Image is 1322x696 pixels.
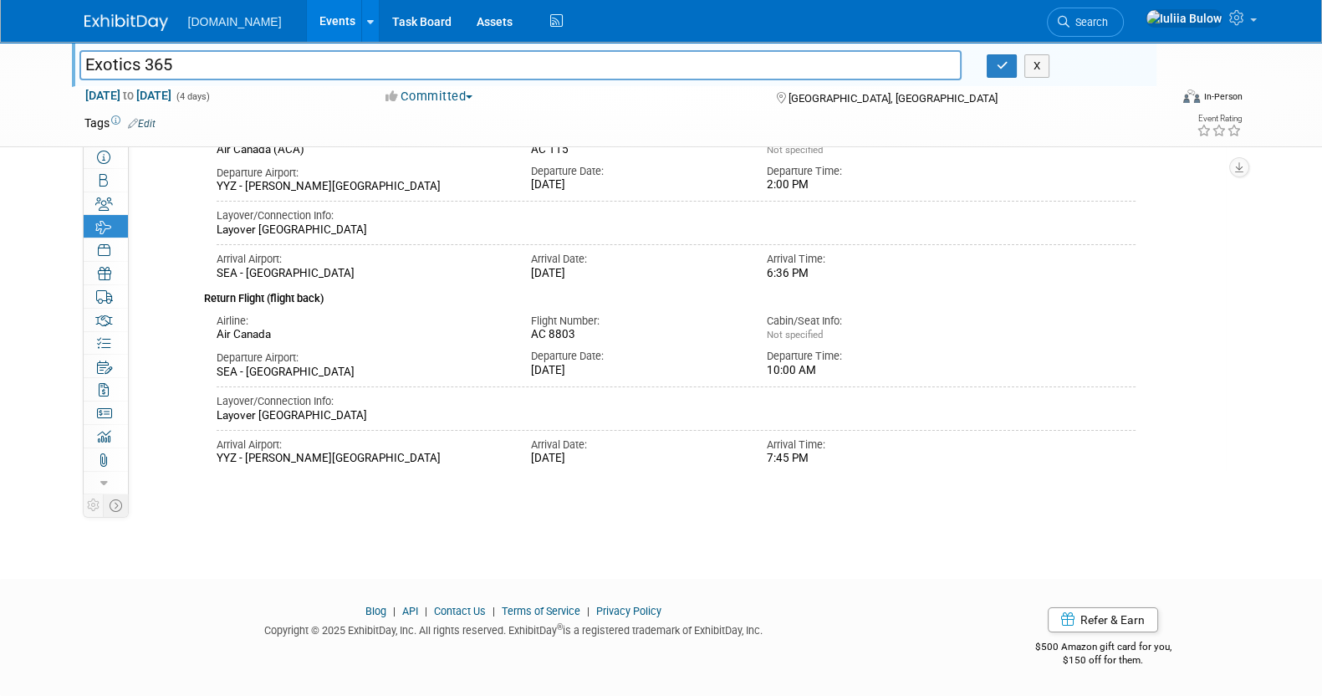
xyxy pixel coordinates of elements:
[531,438,742,453] div: Arrival Date:
[596,605,661,617] a: Privacy Policy
[204,281,1136,307] div: Return Flight (flight back)
[488,605,499,617] span: |
[767,164,977,179] div: Departure Time:
[217,208,1136,223] div: Layover/Connection Info:
[217,409,1136,423] div: Layover [GEOGRAPHIC_DATA]
[531,314,742,329] div: Flight Number:
[767,144,823,156] span: Not specified
[1047,8,1124,37] a: Search
[1196,115,1241,123] div: Event Rating
[217,351,506,366] div: Departure Airport:
[434,605,486,617] a: Contact Us
[531,164,742,179] div: Departure Date:
[767,452,977,466] div: 7:45 PM
[103,494,128,516] td: Toggle Event Tabs
[217,314,506,329] div: Airline:
[1048,607,1158,632] a: Refer & Earn
[531,252,742,267] div: Arrival Date:
[531,328,742,342] div: AC 8803
[365,605,386,617] a: Blog
[531,267,742,281] div: [DATE]
[84,14,168,31] img: ExhibitDay
[217,143,506,157] div: Air Canada (ACA)
[217,166,506,181] div: Departure Airport:
[1146,9,1222,28] img: Iuliia Bulow
[767,329,823,340] span: Not specified
[84,619,944,638] div: Copyright © 2025 ExhibitDay, Inc. All rights reserved. ExhibitDay is a registered trademark of Ex...
[531,178,742,192] div: [DATE]
[84,88,172,103] span: [DATE] [DATE]
[217,394,1136,409] div: Layover/Connection Info:
[84,494,104,516] td: Personalize Event Tab Strip
[84,115,156,131] td: Tags
[767,438,977,453] div: Arrival Time:
[217,223,1136,238] div: Layover [GEOGRAPHIC_DATA]
[531,143,742,157] div: AC 115
[217,180,506,194] div: YYZ - [PERSON_NAME][GEOGRAPHIC_DATA]
[502,605,580,617] a: Terms of Service
[1024,54,1050,78] button: X
[217,328,506,342] div: Air Canada
[767,314,977,329] div: Cabin/Seat Info:
[557,622,563,632] sup: ®
[120,89,136,102] span: to
[380,88,479,105] button: Committed
[531,349,742,364] div: Departure Date:
[402,605,418,617] a: API
[968,629,1238,668] div: $500 Amazon gift card for you,
[968,653,1238,668] div: $150 off for them.
[789,92,998,105] span: [GEOGRAPHIC_DATA], [GEOGRAPHIC_DATA]
[1069,16,1108,28] span: Search
[217,366,506,380] div: SEA - [GEOGRAPHIC_DATA]
[128,118,156,130] a: Edit
[1183,90,1200,103] img: Format-Inperson.png
[1202,90,1242,103] div: In-Person
[175,91,210,102] span: (4 days)
[767,252,977,267] div: Arrival Time:
[217,252,506,267] div: Arrival Airport:
[1070,87,1243,112] div: Event Format
[583,605,594,617] span: |
[767,267,977,281] div: 6:36 PM
[389,605,400,617] span: |
[767,178,977,192] div: 2:00 PM
[217,438,506,453] div: Arrival Airport:
[531,452,742,466] div: [DATE]
[531,364,742,378] div: [DATE]
[421,605,431,617] span: |
[767,364,977,378] div: 10:00 AM
[188,15,282,28] span: [DOMAIN_NAME]
[217,452,506,466] div: YYZ - [PERSON_NAME][GEOGRAPHIC_DATA]
[217,267,506,281] div: SEA - [GEOGRAPHIC_DATA]
[767,349,977,364] div: Departure Time:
